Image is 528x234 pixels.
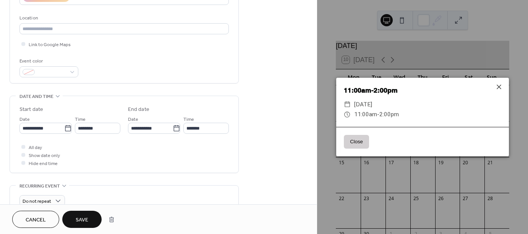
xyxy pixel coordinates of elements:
span: Date [19,115,30,123]
span: Save [76,216,88,224]
span: Show date only [29,152,60,160]
span: Time [75,115,86,123]
span: Hide end time [29,160,58,168]
button: Save [62,211,102,228]
button: Close [344,135,369,149]
span: 11:00am [354,111,377,118]
span: Time [183,115,194,123]
div: Start date [19,106,43,114]
div: ​ [344,99,351,109]
span: [DATE] [354,99,372,109]
span: Do not repeat [23,197,51,206]
div: ​ [344,109,351,119]
span: Date [128,115,138,123]
span: All day [29,144,42,152]
button: Cancel [12,211,59,228]
span: Link to Google Maps [29,41,71,49]
span: Cancel [26,216,46,224]
span: Date and time [19,93,53,101]
div: End date [128,106,149,114]
div: Location [19,14,227,22]
span: - [377,111,379,118]
span: 2:00pm [379,111,399,118]
div: 11:00am-2:00pm [336,85,509,95]
div: Event color [19,57,77,65]
span: Recurring event [19,182,60,190]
